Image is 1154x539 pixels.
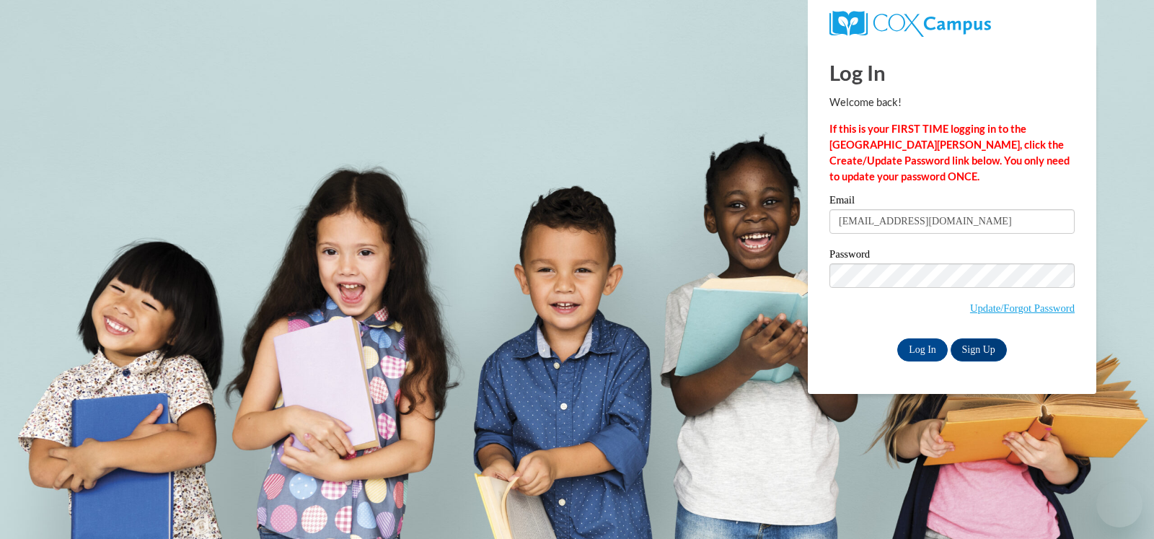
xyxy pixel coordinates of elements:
[970,302,1075,314] a: Update/Forgot Password
[829,58,1075,87] h1: Log In
[829,123,1070,183] strong: If this is your FIRST TIME logging in to the [GEOGRAPHIC_DATA][PERSON_NAME], click the Create/Upd...
[829,195,1075,209] label: Email
[829,249,1075,263] label: Password
[829,11,1075,37] a: COX Campus
[829,11,991,37] img: COX Campus
[951,338,1007,361] a: Sign Up
[829,95,1075,110] p: Welcome back!
[1096,481,1142,527] iframe: Button to launch messaging window
[897,338,948,361] input: Log In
